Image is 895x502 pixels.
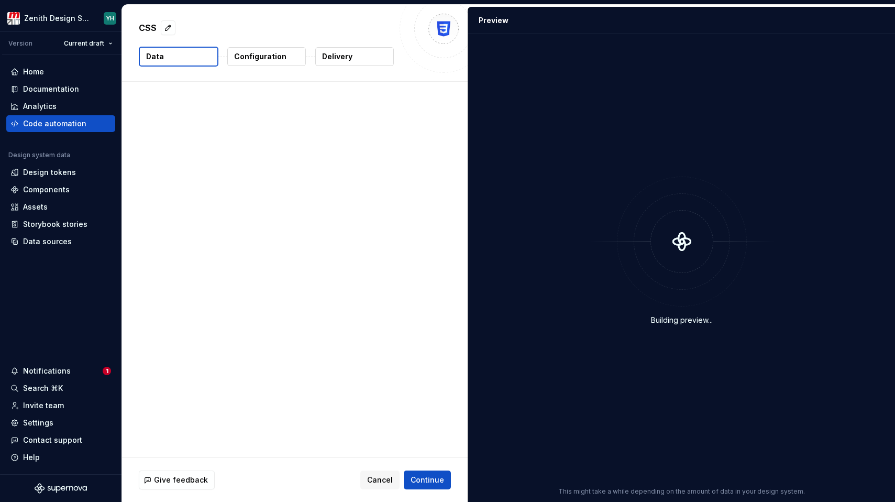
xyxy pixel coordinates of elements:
div: Assets [23,202,48,212]
div: Zenith Design System [24,13,91,24]
div: Design system data [8,151,70,159]
p: This might take a while depending on the amount of data in your design system. [558,487,805,496]
a: Design tokens [6,164,115,181]
button: Current draft [59,36,117,51]
div: Data sources [23,236,72,247]
div: Components [23,184,70,195]
button: Configuration [227,47,306,66]
div: Search ⌘K [23,383,63,394]
button: Search ⌘K [6,380,115,397]
svg: Supernova Logo [35,483,87,494]
a: Settings [6,414,115,431]
a: Analytics [6,98,115,115]
div: Design tokens [23,167,76,178]
div: Settings [23,418,53,428]
span: Cancel [367,475,393,485]
a: Invite team [6,397,115,414]
a: Home [6,63,115,80]
a: Code automation [6,115,115,132]
p: Data [146,51,164,62]
button: Give feedback [139,471,215,489]
a: Storybook stories [6,216,115,233]
div: Notifications [23,366,71,376]
button: Delivery [315,47,394,66]
button: Zenith Design SystemYH [2,7,119,29]
div: Code automation [23,118,86,129]
button: Contact support [6,432,115,449]
button: Continue [404,471,451,489]
a: Components [6,181,115,198]
button: Help [6,449,115,466]
p: Configuration [234,51,286,62]
span: Current draft [64,39,104,48]
div: Invite team [23,400,64,411]
div: Storybook stories [23,219,87,230]
div: Version [8,39,32,48]
div: YH [106,14,114,23]
span: Continue [411,475,444,485]
div: Help [23,452,40,463]
div: Building preview... [651,315,713,325]
div: Contact support [23,435,82,445]
p: Delivery [322,51,352,62]
p: CSS [139,21,157,34]
div: Preview [479,15,509,26]
a: Documentation [6,81,115,97]
div: Analytics [23,101,57,112]
div: Documentation [23,84,79,94]
span: 1 [103,367,111,375]
a: Assets [6,199,115,215]
div: Home [23,67,44,77]
button: Cancel [360,471,400,489]
button: Data [139,47,218,67]
button: Notifications1 [6,363,115,379]
a: Data sources [6,233,115,250]
span: Give feedback [154,475,208,485]
img: e95d57dd-783c-4905-b3fc-0c5af85c8823.png [7,12,20,25]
